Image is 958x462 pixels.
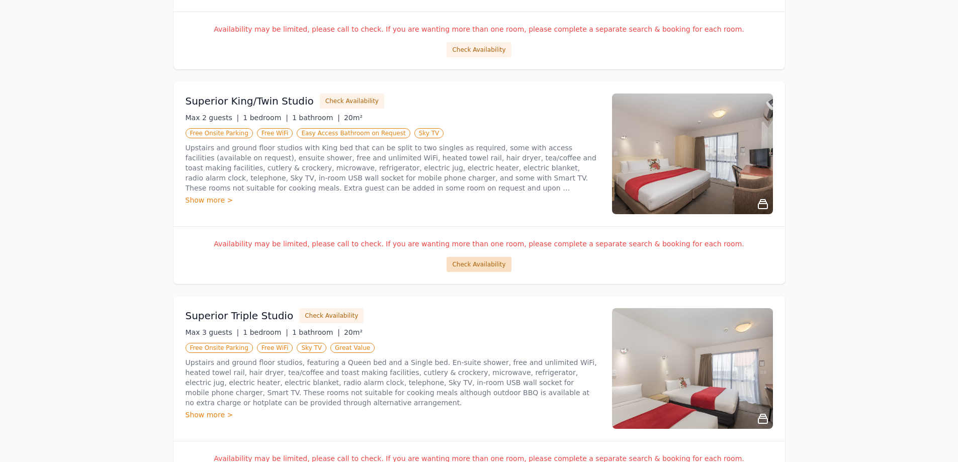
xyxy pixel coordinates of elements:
[447,42,511,57] button: Check Availability
[320,94,384,109] button: Check Availability
[292,114,340,122] span: 1 bathroom |
[292,328,340,336] span: 1 bathroom |
[447,257,511,272] button: Check Availability
[297,128,410,138] span: Easy Access Bathroom on Request
[257,343,293,353] span: Free WiFi
[186,239,773,249] p: Availability may be limited, please call to check. If you are wanting more than one room, please ...
[344,328,363,336] span: 20m²
[243,328,288,336] span: 1 bedroom |
[243,114,288,122] span: 1 bedroom |
[186,195,600,205] div: Show more >
[186,357,600,408] p: Upstairs and ground floor studios, featuring a Queen bed and a Single bed. En-suite shower, free ...
[186,143,600,193] p: Upstairs and ground floor studios with King bed that can be split to two singles as required, som...
[299,308,364,323] button: Check Availability
[186,24,773,34] p: Availability may be limited, please call to check. If you are wanting more than one room, please ...
[297,343,326,353] span: Sky TV
[186,94,314,108] h3: Superior King/Twin Studio
[186,114,239,122] span: Max 2 guests |
[344,114,363,122] span: 20m²
[186,410,600,420] div: Show more >
[257,128,293,138] span: Free WiFi
[186,328,239,336] span: Max 3 guests |
[186,128,253,138] span: Free Onsite Parking
[186,343,253,353] span: Free Onsite Parking
[186,309,294,323] h3: Superior Triple Studio
[414,128,444,138] span: Sky TV
[330,343,375,353] span: Great Value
